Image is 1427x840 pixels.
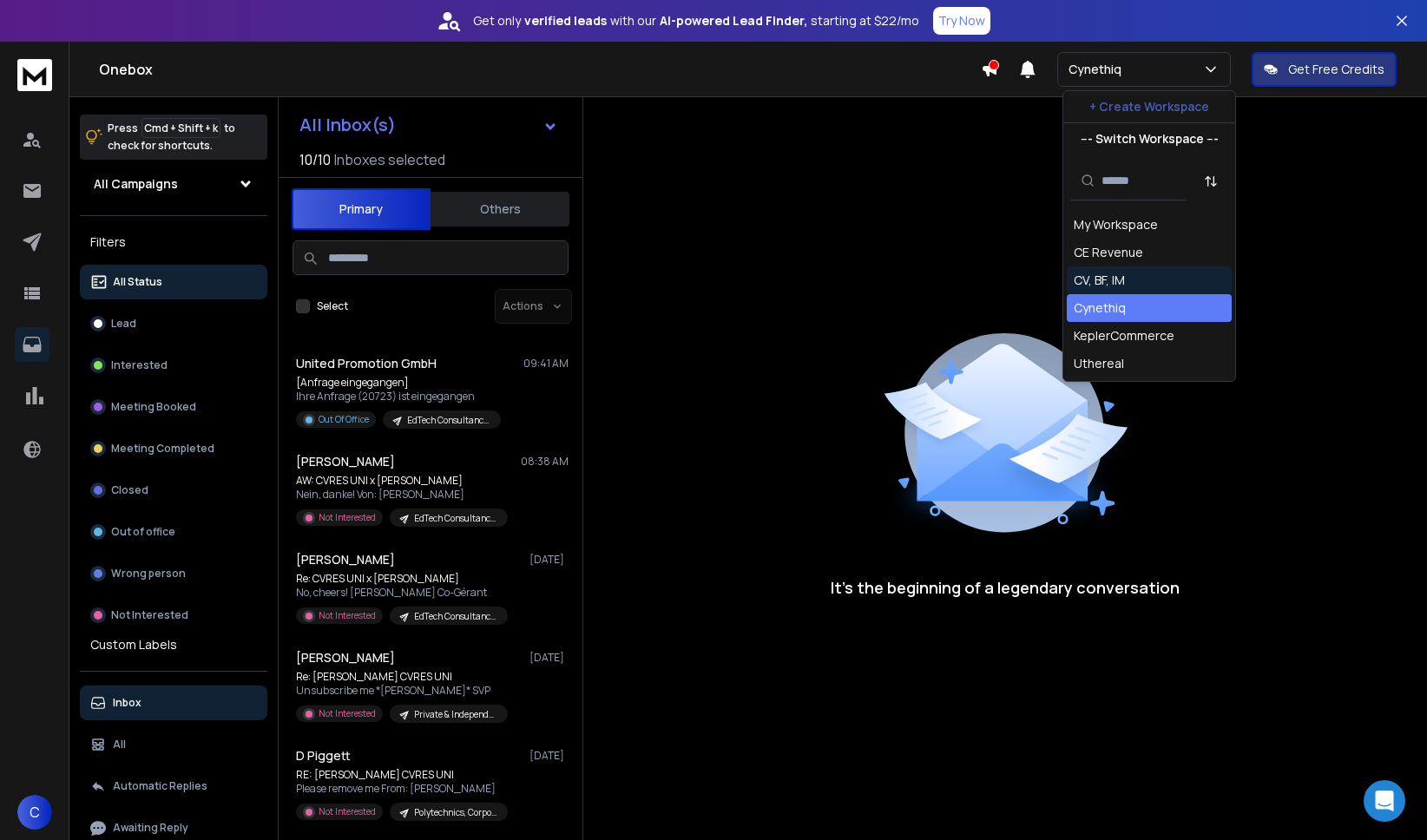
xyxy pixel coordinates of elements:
p: Ihre Anfrage (20723) ist eingegangen [296,390,501,404]
h1: All Campaigns [94,175,178,193]
button: + Create Workspace [1063,91,1235,122]
h1: [PERSON_NAME] [296,453,395,470]
p: No, cheers! [PERSON_NAME] Co-Gérant [296,586,504,600]
button: Others [431,190,569,228]
strong: verified leads [524,12,607,30]
p: Press to check for shortcuts. [108,120,235,154]
button: Meeting Booked [80,390,267,424]
div: Cynethiq [1074,299,1126,317]
button: Interested [80,348,267,383]
p: Try Now [938,12,985,30]
p: EdTech Consultancies & Solution Providers (White-Label Model) / EU [407,414,490,427]
button: Inbox [80,686,267,720]
div: CV, BF, IM [1074,272,1125,289]
p: Private & Independent Universities + International Branch Campuses / [GEOGRAPHIC_DATA] [414,708,497,721]
button: Wrong person [80,556,267,591]
div: CE Revenue [1074,244,1143,261]
h1: D Piggett [296,747,351,765]
p: [Anfrage eingegangen] [296,376,501,390]
h1: [PERSON_NAME] [296,551,395,568]
span: 10 / 10 [299,149,331,170]
button: All Inbox(s) [286,108,572,142]
p: Re: [PERSON_NAME] CVRES UNI [296,670,504,684]
p: AW: CVRES UNI x [PERSON_NAME] [296,474,504,488]
p: EdTech Consultancies & Solution Providers (White-Label Model) / EU [414,512,497,525]
button: All Campaigns [80,167,267,201]
p: Cynethiq [1069,61,1128,78]
strong: AI-powered Lead Finder, [660,12,807,30]
p: Lead [111,317,136,331]
span: Cmd + Shift + k [141,118,220,138]
p: 09:41 AM [523,357,569,371]
h3: Filters [80,230,267,254]
h3: Custom Labels [90,636,177,653]
p: Automatic Replies [113,779,207,793]
p: Awaiting Reply [113,821,188,835]
button: Sort by Sort A-Z [1194,164,1228,199]
p: --- Switch Workspace --- [1081,130,1219,148]
h1: [PERSON_NAME] [296,649,395,666]
h3: Inboxes selected [334,149,445,170]
p: Not Interested [111,608,188,622]
p: Out Of Office [319,413,369,426]
p: Get Free Credits [1288,61,1384,78]
button: Primary [292,188,431,230]
p: Not Interested [319,609,376,622]
p: RE: [PERSON_NAME] CVRES UNI [296,768,504,782]
p: Nein, danke! Von: [PERSON_NAME] [296,488,504,502]
button: Automatic Replies [80,769,267,804]
div: Open Intercom Messenger [1364,780,1405,822]
div: My Workspace [1074,216,1158,233]
p: Interested [111,358,168,372]
p: Out of office [111,525,175,539]
p: Please remove me From: [PERSON_NAME] [296,782,504,796]
p: 08:38 AM [521,455,569,469]
h1: Onebox [99,59,981,80]
p: Not Interested [319,805,376,818]
p: Not Interested [319,511,376,524]
button: Closed [80,473,267,508]
button: Not Interested [80,598,267,633]
p: Unsubscribe me *[PERSON_NAME]* SVP [296,684,504,698]
p: Re: CVRES UNI x [PERSON_NAME] [296,572,504,586]
button: All Status [80,265,267,299]
p: + Create Workspace [1089,98,1209,115]
p: [DATE] [529,749,569,763]
button: Meeting Completed [80,431,267,466]
div: KeplerCommerce [1074,327,1174,345]
button: Lead [80,306,267,341]
p: Meeting Booked [111,400,196,414]
h1: United Promotion GmbH [296,355,437,372]
p: Not Interested [319,707,376,720]
img: logo [17,59,52,91]
button: C [17,795,52,830]
p: Meeting Completed [111,442,214,456]
p: All [113,738,126,751]
p: EdTech Consultancies & Solution Providers (White-Label Model) / EU [414,610,497,623]
p: Polytechnics, Corporate Training Divisions & Digital Skills NGOs / [GEOGRAPHIC_DATA] [414,806,497,819]
p: Closed [111,483,148,497]
label: Select [317,299,348,313]
button: Out of office [80,515,267,549]
p: Get only with our starting at $22/mo [473,12,919,30]
p: [DATE] [529,553,569,567]
p: All Status [113,275,162,289]
p: [DATE] [529,651,569,665]
button: Try Now [933,7,990,35]
p: Inbox [113,696,141,710]
h1: All Inbox(s) [299,116,396,134]
button: All [80,727,267,762]
p: It’s the beginning of a legendary conversation [831,575,1180,600]
p: Wrong person [111,567,186,581]
button: Get Free Credits [1252,52,1397,87]
div: Uthereal [1074,355,1124,372]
